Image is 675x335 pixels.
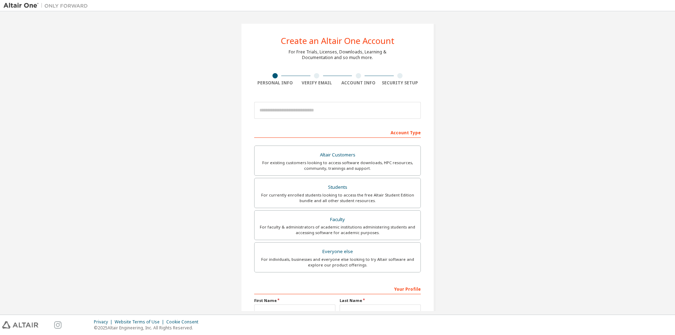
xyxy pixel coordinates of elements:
[254,298,335,303] label: First Name
[54,321,62,329] img: instagram.svg
[4,2,91,9] img: Altair One
[259,192,416,204] div: For currently enrolled students looking to access the free Altair Student Edition bundle and all ...
[254,283,421,294] div: Your Profile
[259,215,416,225] div: Faculty
[94,325,202,331] p: © 2025 Altair Engineering, Inc. All Rights Reserved.
[281,37,394,45] div: Create an Altair One Account
[254,80,296,86] div: Personal Info
[94,319,115,325] div: Privacy
[259,160,416,171] div: For existing customers looking to access software downloads, HPC resources, community, trainings ...
[296,80,338,86] div: Verify Email
[289,49,386,60] div: For Free Trials, Licenses, Downloads, Learning & Documentation and so much more.
[259,257,416,268] div: For individuals, businesses and everyone else looking to try Altair software and explore our prod...
[259,182,416,192] div: Students
[379,80,421,86] div: Security Setup
[254,127,421,138] div: Account Type
[337,80,379,86] div: Account Info
[166,319,202,325] div: Cookie Consent
[259,247,416,257] div: Everyone else
[340,298,421,303] label: Last Name
[115,319,166,325] div: Website Terms of Use
[259,150,416,160] div: Altair Customers
[2,321,38,329] img: altair_logo.svg
[259,224,416,236] div: For faculty & administrators of academic institutions administering students and accessing softwa...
